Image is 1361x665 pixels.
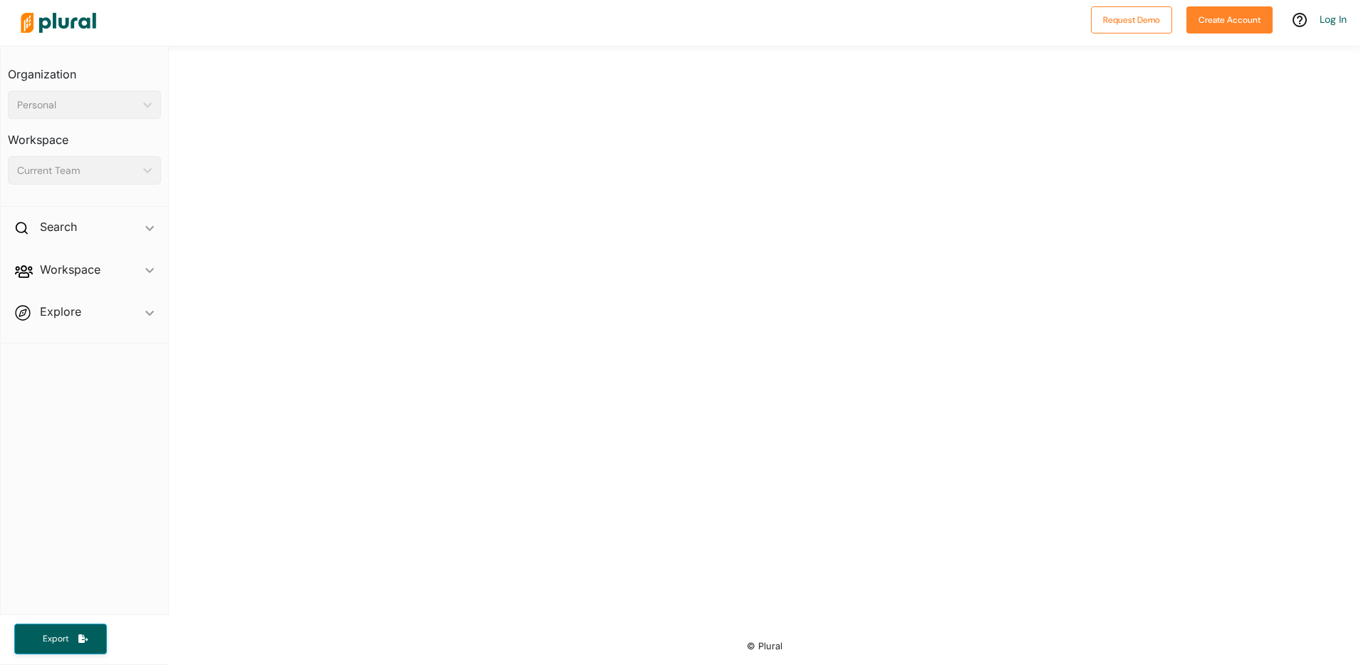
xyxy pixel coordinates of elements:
[1186,6,1273,33] button: Create Account
[40,219,77,234] h2: Search
[8,53,161,85] h3: Organization
[1091,6,1172,33] button: Request Demo
[747,641,782,651] small: © Plural
[1091,11,1172,26] a: Request Demo
[17,163,138,178] div: Current Team
[1186,11,1273,26] a: Create Account
[17,98,138,113] div: Personal
[1320,13,1347,26] a: Log In
[8,119,161,150] h3: Workspace
[33,633,78,645] span: Export
[14,624,107,654] button: Export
